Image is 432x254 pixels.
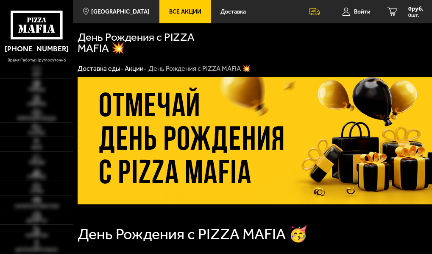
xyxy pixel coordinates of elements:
span: [GEOGRAPHIC_DATA] [91,9,150,15]
span: Все Акции [169,9,201,15]
span: Доставка [220,9,246,15]
span: Войти [354,9,371,15]
div: День Рождения с PIZZA MAFIA 💥 [148,64,251,73]
a: Акции- [125,64,147,73]
span: День Рождения с PIZZA MAFIA 🥳 [78,225,308,243]
h1: День Рождения с PIZZA MAFIA 💥 [78,32,217,54]
span: 0 шт. [408,13,424,18]
span: 0 руб. [408,6,424,12]
a: Доставка еды- [78,64,123,73]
